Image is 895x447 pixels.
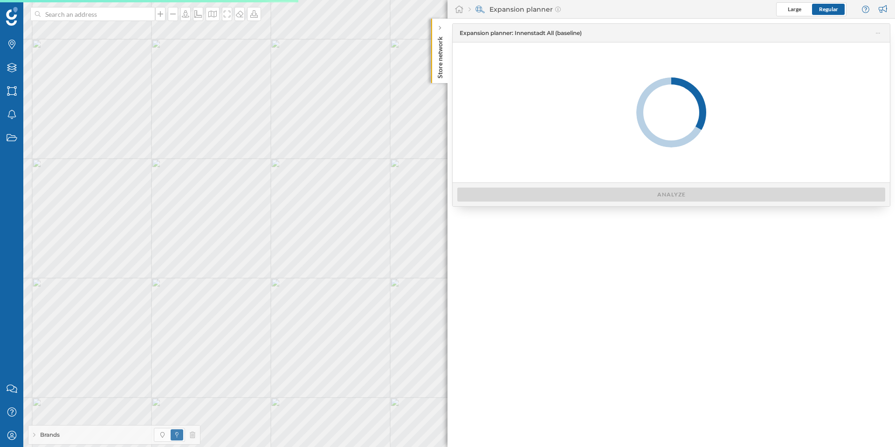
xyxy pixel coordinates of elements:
span: Expansion planner [460,29,582,37]
div: Expansion planner [468,5,561,14]
span: Brands [40,431,60,439]
span: Regular [819,6,838,13]
img: search-areas.svg [475,5,485,14]
span: : Innenstadt All (baseline) [512,29,582,36]
span: Large [788,6,801,13]
img: Geoblink Logo [6,7,18,26]
p: Store network [435,33,445,78]
span: Support [20,7,53,15]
